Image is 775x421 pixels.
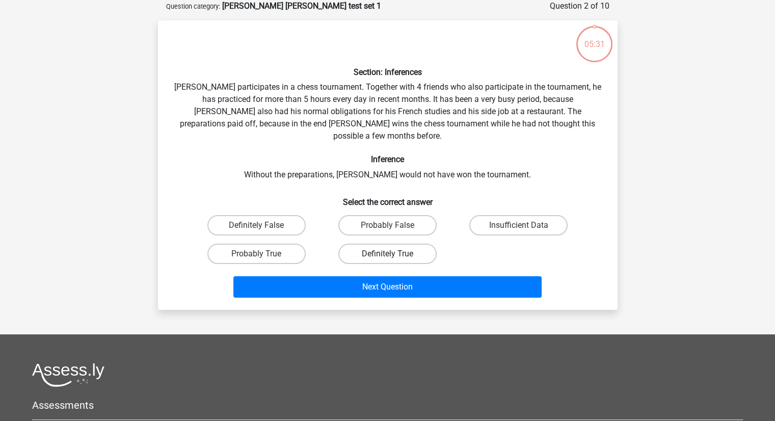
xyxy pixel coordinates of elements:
[32,363,104,387] img: Assessly logo
[32,399,743,411] h5: Assessments
[469,215,568,235] label: Insufficient Data
[233,276,542,298] button: Next Question
[174,67,601,77] h6: Section: Inferences
[222,1,381,11] strong: [PERSON_NAME] [PERSON_NAME] test set 1
[166,3,220,10] small: Question category:
[207,215,306,235] label: Definitely False
[207,244,306,264] label: Probably True
[575,25,613,50] div: 05:31
[162,29,613,302] div: [PERSON_NAME] participates in a chess tournament. Together with 4 friends who also participate in...
[174,189,601,207] h6: Select the correct answer
[338,215,437,235] label: Probably False
[174,154,601,164] h6: Inference
[338,244,437,264] label: Definitely True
